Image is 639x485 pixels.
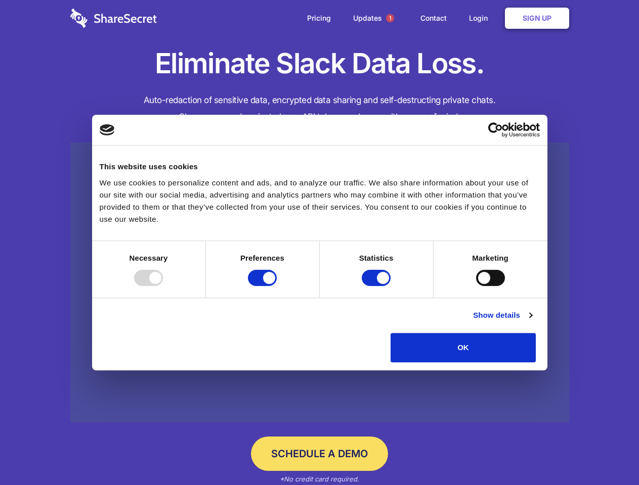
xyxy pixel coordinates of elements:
strong: Necessary [130,254,168,262]
h4: Auto-redaction of sensitive data, encrypted data sharing and self-destructing private chats. Shar... [70,92,569,125]
a: Show details [473,309,532,321]
a: Usercentrics Cookiebot - opens in a new window [451,122,540,137]
strong: Preferences [240,254,284,262]
a: Login [459,3,503,34]
a: Schedule a Demo [251,437,388,471]
div: We use cookies to personalize content and ads, and to analyze our traffic. We also share informat... [100,177,540,225]
a: Sign Up [505,8,569,29]
a: Wistia video thumbnail [70,142,569,423]
strong: Marketing [472,254,508,262]
strong: Statistics [359,254,394,262]
h1: Eliminate Slack Data Loss. [70,45,569,82]
a: Contact [410,3,457,34]
em: *No credit card required. [280,475,359,483]
a: Pricing [297,3,341,34]
div: This website uses cookies [100,161,540,173]
img: logo-wordmark-white-trans-d4663122ce5f474addd5e946df7df03e33cb6a1c49d2221995e7729f52c070b2.svg [70,9,157,28]
span: 1 [386,14,394,22]
button: OK [391,333,536,362]
img: logo [100,124,115,135]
